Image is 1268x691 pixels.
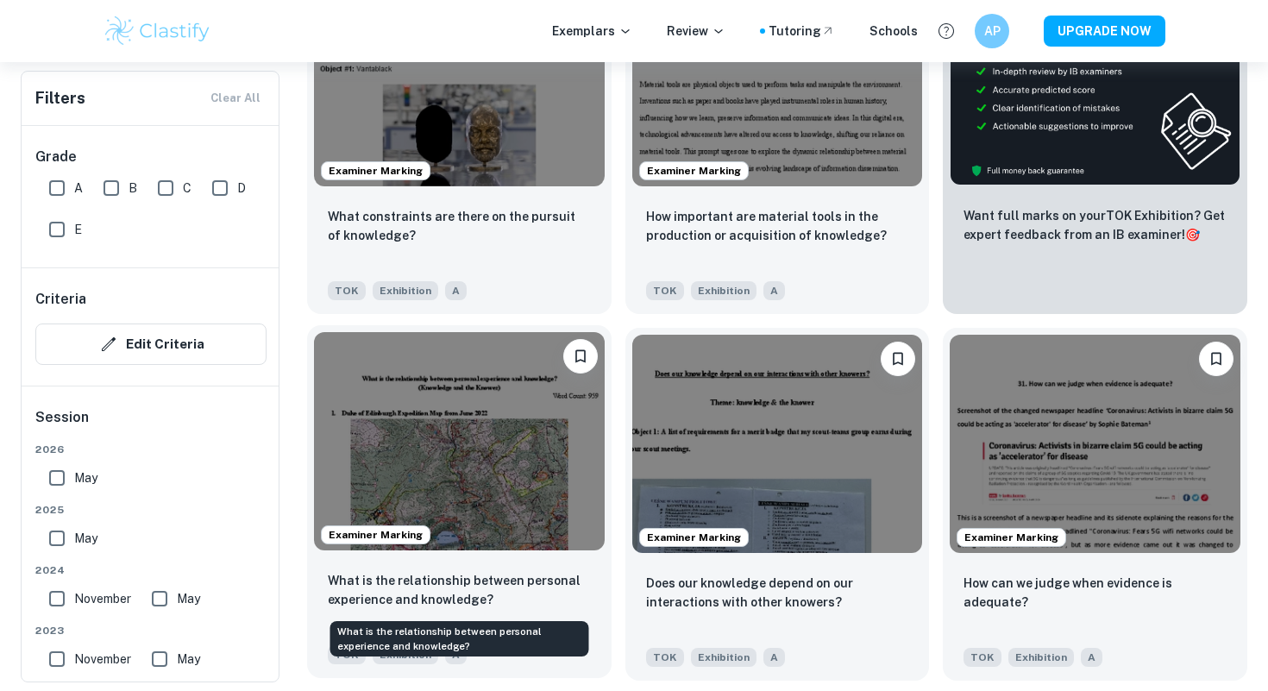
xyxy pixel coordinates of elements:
span: Exhibition [691,648,756,667]
span: Exhibition [691,281,756,300]
button: Bookmark [881,342,915,376]
button: Bookmark [563,339,598,374]
a: Tutoring [769,22,835,41]
span: TOK [646,281,684,300]
button: AP [975,14,1009,48]
p: What constraints are there on the pursuit of knowledge? [328,207,591,245]
img: TOK Exhibition example thumbnail: Does our knowledge depend on our interac [632,335,923,552]
span: Examiner Marking [640,530,748,545]
h6: Grade [35,147,267,167]
span: 2025 [35,502,267,518]
span: 🎯 [1185,228,1200,242]
span: C [183,179,191,198]
span: TOK [328,281,366,300]
h6: Session [35,407,267,442]
span: May [177,650,200,669]
img: TOK Exhibition example thumbnail: How can we judge when evidence is adequa [950,335,1240,552]
h6: AP [982,22,1002,41]
span: B [129,179,137,198]
img: TOK Exhibition example thumbnail: What is the relationship between persona [314,332,605,550]
span: May [74,529,97,548]
div: What is the relationship between personal experience and knowledge? [330,621,589,656]
a: Examiner MarkingBookmarkWhat is the relationship between personal experience and knowledge? TOKEx... [307,328,612,680]
span: Examiner Marking [957,530,1065,545]
h6: Criteria [35,289,86,310]
span: Examiner Marking [322,527,430,543]
span: Examiner Marking [640,163,748,179]
p: How important are material tools in the production or acquisition of knowledge? [646,207,909,245]
p: Exemplars [552,22,632,41]
button: Edit Criteria [35,324,267,365]
p: How can we judge when evidence is adequate? [964,574,1227,612]
span: E [74,220,82,239]
span: A [763,281,785,300]
span: Exhibition [1008,648,1074,667]
span: 2024 [35,562,267,578]
span: A [1081,648,1102,667]
span: May [177,589,200,608]
span: D [237,179,246,198]
span: TOK [964,648,1001,667]
h6: Filters [35,86,85,110]
p: Review [667,22,725,41]
span: November [74,650,131,669]
a: Examiner MarkingBookmarkHow can we judge when evidence is adequate?TOKExhibitionA [943,328,1247,680]
p: Does our knowledge depend on our interactions with other knowers? [646,574,909,612]
span: May [74,468,97,487]
a: Schools [869,22,918,41]
button: UPGRADE NOW [1044,16,1165,47]
span: A [74,179,83,198]
span: A [763,648,785,667]
img: Clastify logo [103,14,212,48]
span: Examiner Marking [322,163,430,179]
span: TOK [646,648,684,667]
span: 2026 [35,442,267,457]
a: Examiner MarkingBookmarkDoes our knowledge depend on our interactions with other knowers?TOKExhib... [625,328,930,680]
p: What is the relationship between personal experience and knowledge? [328,571,591,609]
span: 2023 [35,623,267,638]
span: A [445,281,467,300]
p: Want full marks on your TOK Exhibition ? Get expert feedback from an IB examiner! [964,206,1227,244]
span: November [74,589,131,608]
button: Help and Feedback [932,16,961,46]
span: Exhibition [373,281,438,300]
button: Bookmark [1199,342,1233,376]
